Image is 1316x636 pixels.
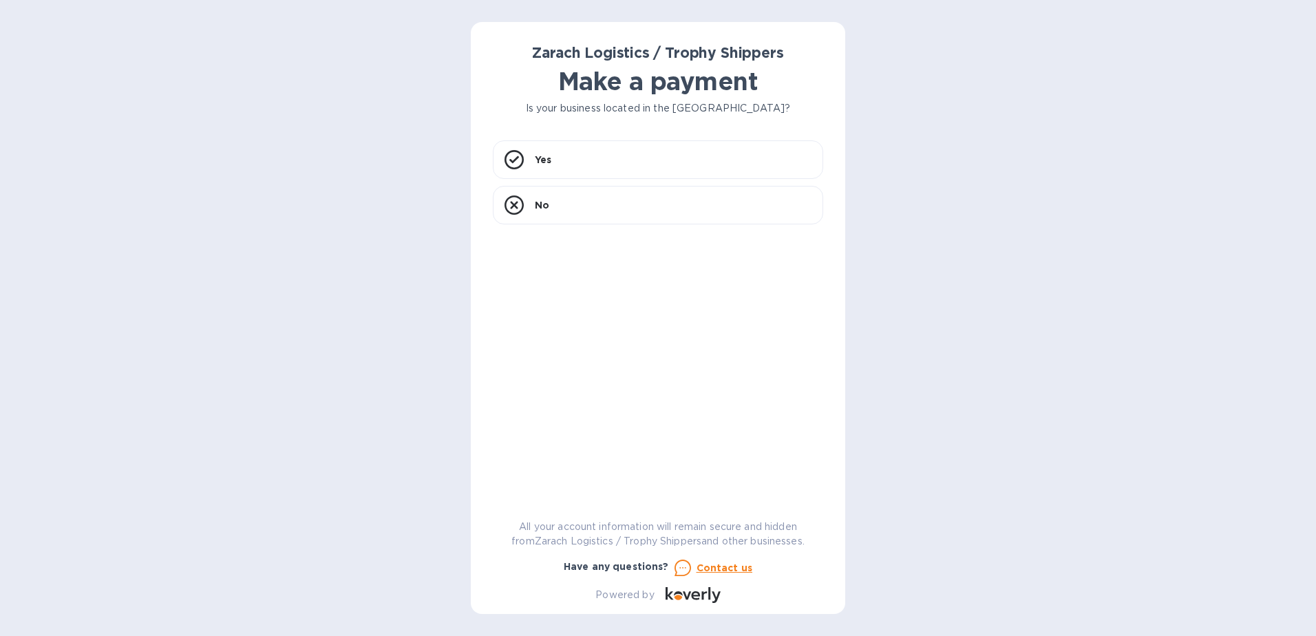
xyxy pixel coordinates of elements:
p: Yes [535,153,551,167]
p: Is your business located in the [GEOGRAPHIC_DATA]? [493,101,823,116]
p: Powered by [595,588,654,602]
h1: Make a payment [493,67,823,96]
b: Zarach Logistics / Trophy Shippers [532,44,783,61]
p: All your account information will remain secure and hidden from Zarach Logistics / Trophy Shipper... [493,520,823,549]
b: Have any questions? [564,561,669,572]
p: No [535,198,549,212]
u: Contact us [697,562,753,573]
